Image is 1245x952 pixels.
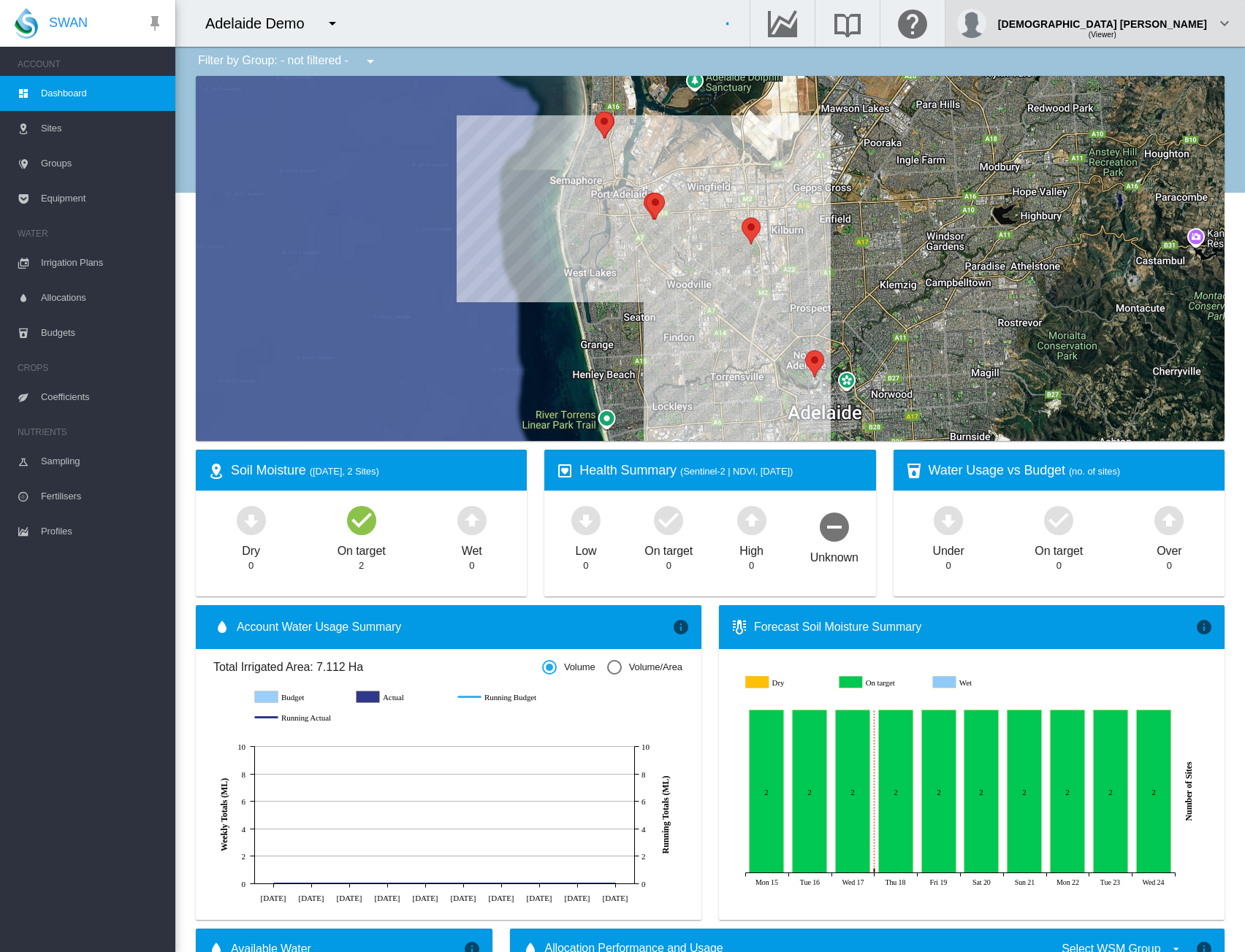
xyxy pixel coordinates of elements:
[607,661,682,675] md-radio-button: Volume/Area
[579,461,864,480] div: Health Summary
[41,479,164,514] span: Fertilisers
[261,893,286,902] tspan: [DATE]
[972,878,991,886] tspan: Sat 20
[666,559,671,572] div: 0
[749,559,754,572] div: 0
[310,466,379,477] span: ([DATE], 2 Sites)
[746,676,829,689] g: Dry
[338,537,386,559] div: On target
[886,878,906,886] tspan: Thu 18
[18,222,164,245] span: WATER
[242,797,246,806] tspan: 6
[731,618,748,636] md-icon: icon-thermometer-lines
[575,537,596,559] div: Low
[680,466,793,477] span: (Sentinel-2 | NDVI, [DATE])
[800,878,820,886] tspan: Tue 16
[836,710,870,873] g: On target Sep 17, 2025 2
[817,509,852,544] md-icon: icon-minus-circle
[41,146,164,181] span: Groups
[742,218,761,245] div: NDVI: GC SHA
[840,676,924,689] g: On target
[18,356,164,380] span: CROPS
[213,659,542,675] span: Total Irrigated Area: 7.112 Ha
[242,880,246,888] tspan: 0
[1100,878,1120,886] tspan: Tue 23
[574,880,580,886] circle: Running Actual Sep 10 0
[248,559,254,572] div: 0
[49,14,88,32] span: SWAN
[359,559,364,572] div: 2
[755,878,778,886] tspan: Mon 15
[568,502,604,537] md-icon: icon-arrow-down-bold-circle
[18,53,164,76] span: ACCOUNT
[1089,31,1116,39] span: (Viewer)
[612,880,618,886] circle: Running Actual Sep 17 0
[765,15,800,32] md-icon: Go to the Data Hub
[255,691,342,704] g: Budget
[1184,761,1194,821] tspan: Number of Sites
[964,710,999,873] g: On target Sep 20, 2025 2
[489,893,514,902] tspan: [DATE]
[1195,618,1213,636] md-icon: icon-information
[337,893,362,902] tspan: [DATE]
[931,502,966,537] md-icon: icon-arrow-down-bold-circle
[451,893,476,902] tspan: [DATE]
[237,619,672,635] span: Account Water Usage Summary
[536,880,542,886] circle: Running Actual Sep 3 0
[41,245,164,280] span: Irrigation Plans
[219,778,229,851] tspan: Weekly Totals (ML)
[905,462,923,480] md-icon: icon-cup-water
[754,619,1195,635] div: Forecast Soil Moisture Summary
[933,537,964,559] div: Under
[641,880,646,888] tspan: 0
[1008,710,1042,873] g: On target Sep 21, 2025 2
[18,421,164,444] span: NUTRIENTS
[556,462,574,480] md-icon: icon-heart-box-outline
[318,9,347,38] button: icon-menu-down
[41,315,164,350] span: Budgets
[603,893,628,902] tspan: [DATE]
[750,710,784,873] g: On target Sep 15, 2025 2
[1216,15,1233,32] md-icon: icon-chevron-down
[651,502,686,537] md-icon: icon-checkbox-marked-circle
[41,280,164,315] span: Allocations
[41,380,164,415] span: Coefficients
[324,15,341,32] md-icon: icon-menu-down
[1035,537,1083,559] div: On target
[454,502,490,537] md-icon: icon-arrow-up-bold-circle
[929,461,1213,480] div: Water Usage vs Budget
[734,502,769,537] md-icon: icon-arrow-up-bold-circle
[1157,537,1181,559] div: Over
[308,880,314,886] circle: Running Actual Jul 23 0
[242,537,260,559] div: Dry
[805,350,824,377] div: NDVI: AO1
[644,193,663,220] div: NDVI: Eric Sutton Health Point 1
[830,15,865,32] md-icon: Search the knowledge base
[15,8,38,39] img: SWAN-Landscape-Logo-Colour-drop.png
[207,462,225,480] md-icon: icon-map-marker-radius
[413,893,438,902] tspan: [DATE]
[641,825,646,834] tspan: 4
[739,537,764,559] div: High
[934,676,1018,689] g: Wet
[375,893,400,902] tspan: [DATE]
[583,559,588,572] div: 0
[1167,559,1172,572] div: 0
[357,691,443,704] g: Actual
[205,13,317,34] div: Adelaide Demo
[565,893,590,902] tspan: [DATE]
[1056,878,1079,886] tspan: Mon 22
[998,11,1207,26] div: [DEMOGRAPHIC_DATA] [PERSON_NAME]
[810,544,858,566] div: Unknown
[660,775,671,853] tspan: Running Totals (ML)
[672,618,690,636] md-icon: icon-information
[1056,559,1062,572] div: 0
[299,893,324,902] tspan: [DATE]
[641,797,646,806] tspan: 6
[356,47,385,76] button: icon-menu-down
[1137,710,1171,873] g: On target Sep 24, 2025 2
[1143,878,1165,886] tspan: Wed 24
[895,15,930,32] md-icon: Click here for help
[644,537,693,559] div: On target
[344,502,379,537] md-icon: icon-checkbox-marked-circle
